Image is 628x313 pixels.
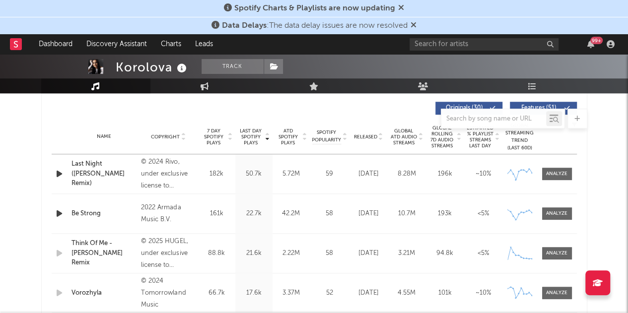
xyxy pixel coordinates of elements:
[154,34,188,54] a: Charts
[467,288,500,298] div: ~ 10 %
[467,209,500,219] div: <5%
[428,169,462,179] div: 196k
[151,134,180,140] span: Copyright
[234,4,395,12] span: Spotify Charts & Playlists are now updating
[201,209,233,219] div: 161k
[188,34,220,54] a: Leads
[141,236,195,271] div: © 2025 HUGEL, under exclusive license to Universal Music GmbH
[516,105,562,111] span: Features ( 51 )
[590,37,603,44] div: 99 +
[312,249,347,258] div: 58
[398,4,404,12] span: Dismiss
[201,288,233,298] div: 66.7k
[238,209,270,219] div: 22.7k
[390,249,423,258] div: 3.21M
[441,115,546,123] input: Search by song name or URL
[587,40,594,48] button: 99+
[202,59,264,74] button: Track
[428,288,462,298] div: 101k
[442,105,488,111] span: Originals ( 30 )
[428,209,462,219] div: 193k
[201,128,227,146] span: 7 Day Spotify Plays
[275,249,307,258] div: 2.22M
[275,169,307,179] div: 5.72M
[71,159,137,188] a: Last Night ([PERSON_NAME] Remix)
[352,169,385,179] div: [DATE]
[428,125,456,149] span: Global Rolling 7D Audio Streams
[275,288,307,298] div: 3.37M
[352,288,385,298] div: [DATE]
[390,209,423,219] div: 10.7M
[32,34,79,54] a: Dashboard
[141,156,195,192] div: © 2024 Rivo, under exclusive license to Disorder and Capitol Records
[312,169,347,179] div: 59
[238,288,270,298] div: 17.6k
[222,22,408,30] span: : The data delay issues are now resolved
[238,249,270,258] div: 21.6k
[71,209,137,219] a: Be Strong
[428,249,462,258] div: 94.8k
[312,129,341,144] span: Spotify Popularity
[201,249,233,258] div: 88.8k
[410,38,558,51] input: Search for artists
[141,202,195,226] div: 2022 Armada Music B.V.
[435,102,502,115] button: Originals(30)
[238,128,264,146] span: Last Day Spotify Plays
[71,133,137,140] div: Name
[510,102,577,115] button: Features(51)
[201,169,233,179] div: 182k
[352,209,385,219] div: [DATE]
[312,288,347,298] div: 52
[354,134,377,140] span: Released
[467,169,500,179] div: ~ 10 %
[411,22,417,30] span: Dismiss
[275,209,307,219] div: 42.2M
[312,209,347,219] div: 58
[71,288,137,298] a: Vorozhyla
[505,122,535,152] div: Global Streaming Trend (Last 60D)
[222,22,267,30] span: Data Delays
[467,249,500,258] div: <5%
[71,239,137,268] a: Think Of Me - [PERSON_NAME] Remix
[275,128,301,146] span: ATD Spotify Plays
[141,275,195,311] div: © 2024 Tomorrowland Music
[79,34,154,54] a: Discovery Assistant
[352,249,385,258] div: [DATE]
[390,288,423,298] div: 4.55M
[467,125,494,149] span: Estimated % Playlist Streams Last Day
[390,169,423,179] div: 8.28M
[390,128,418,146] span: Global ATD Audio Streams
[116,59,189,75] div: Korolova
[238,169,270,179] div: 50.7k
